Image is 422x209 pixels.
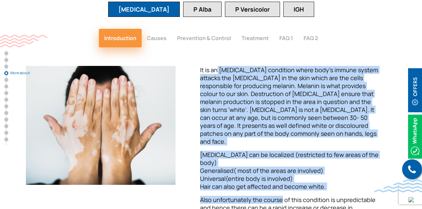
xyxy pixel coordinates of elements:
[408,132,422,139] a: Whatsappicon
[4,71,8,75] a: More about
[274,29,298,47] button: FAQ 1
[298,29,323,47] button: FAQ 2
[408,68,422,112] img: offerBt
[108,2,180,17] button: [MEDICAL_DATA]
[408,115,422,159] img: Whatsappicon
[172,29,236,47] button: Prevention & Control
[225,2,280,17] button: P Versicolor
[374,179,422,192] img: bluewave
[236,29,274,47] button: Treatment
[408,197,414,202] img: up-blue-arrow.svg
[142,29,172,47] button: Causes
[10,71,43,75] span: More about
[200,66,378,145] span: It is an [MEDICAL_DATA] condition where body’s immune system attacks the [MEDICAL_DATA] in the sk...
[183,2,222,17] button: P Alba
[200,151,380,190] p: [MEDICAL_DATA] can be localized (restricted to few areas of the body) Generalised( most of the ar...
[283,2,314,17] button: IGH
[99,29,142,47] button: Introduction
